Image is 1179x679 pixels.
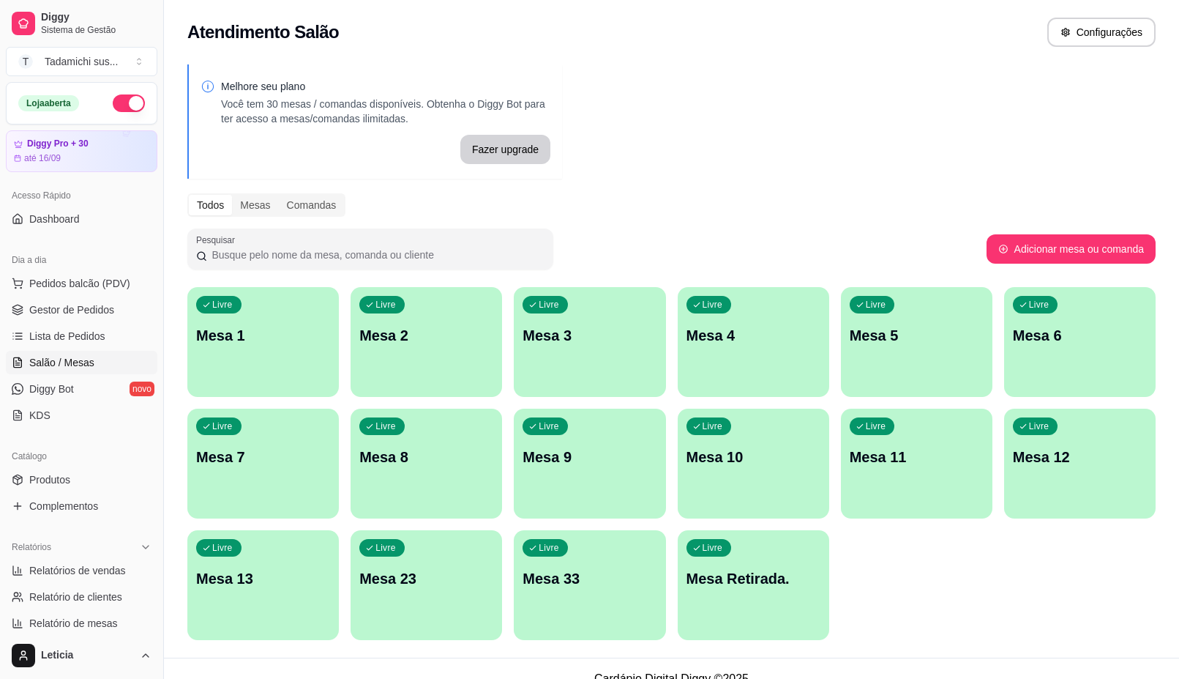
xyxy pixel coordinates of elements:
[189,195,232,215] div: Todos
[460,135,550,164] button: Fazer upgrade
[187,21,339,44] h2: Atendimento Salão
[866,420,886,432] p: Livre
[523,325,656,346] p: Mesa 3
[29,329,105,344] span: Lista de Pedidos
[187,530,339,640] button: LivreMesa 13
[678,409,829,519] button: LivreMesa 10
[221,79,550,94] p: Melhore seu plano
[375,299,396,311] p: Livre
[539,542,559,554] p: Livre
[686,325,820,346] p: Mesa 4
[29,382,74,396] span: Diggy Bot
[221,97,550,126] p: Você tem 30 mesas / comandas disponíveis. Obtenha o Diggy Bot para ter acesso a mesas/comandas il...
[29,499,98,513] span: Complementos
[18,95,79,111] div: Loja aberta
[12,541,51,553] span: Relatórios
[841,409,992,519] button: LivreMesa 11
[6,248,157,272] div: Dia a dia
[6,324,157,348] a: Lista de Pedidos
[1029,299,1049,311] p: Livre
[196,234,240,246] label: Pesquisar
[539,299,559,311] p: Livre
[1047,18,1156,47] button: Configurações
[359,568,493,589] p: Mesa 23
[6,612,157,635] a: Relatório de mesas
[6,559,157,582] a: Relatórios de vendas
[703,299,723,311] p: Livre
[6,404,157,427] a: KDS
[29,408,50,423] span: KDS
[1004,287,1156,397] button: LivreMesa 6
[678,530,829,640] button: LivreMesa Retirada.
[29,212,80,226] span: Dashboard
[6,298,157,322] a: Gestor de Pedidos
[29,616,118,631] span: Relatório de mesas
[523,447,656,467] p: Mesa 9
[6,130,157,172] a: Diggy Pro + 30até 16/09
[212,542,233,554] p: Livre
[6,184,157,207] div: Acesso Rápido
[187,409,339,519] button: LivreMesa 7
[6,272,157,295] button: Pedidos balcão (PDV)
[703,420,723,432] p: Livre
[850,447,984,467] p: Mesa 11
[1013,325,1147,346] p: Mesa 6
[866,299,886,311] p: Livre
[212,420,233,432] p: Livre
[27,138,89,149] article: Diggy Pro + 30
[24,152,61,164] article: até 16/09
[207,248,544,262] input: Pesquisar
[686,447,820,467] p: Mesa 10
[686,568,820,589] p: Mesa Retirada.
[29,355,94,370] span: Salão / Mesas
[45,54,118,69] div: Tadamichi sus ...
[1004,409,1156,519] button: LivreMesa 12
[196,447,330,467] p: Mesa 7
[6,351,157,374] a: Salão / Mesas
[29,563,126,578] span: Relatórios de vendas
[29,590,122,604] span: Relatório de clientes
[6,207,157,231] a: Dashboard
[850,325,984,346] p: Mesa 5
[841,287,992,397] button: LivreMesa 5
[987,234,1156,264] button: Adicionar mesa ou comanda
[29,303,114,317] span: Gestor de Pedidos
[514,409,665,519] button: LivreMesa 9
[678,287,829,397] button: LivreMesa 4
[6,638,157,673] button: Leticia
[539,420,559,432] p: Livre
[279,195,345,215] div: Comandas
[6,468,157,491] a: Produtos
[41,11,151,24] span: Diggy
[359,325,493,346] p: Mesa 2
[6,47,157,76] button: Select a team
[29,276,130,291] span: Pedidos balcão (PDV)
[523,568,656,589] p: Mesa 33
[41,24,151,36] span: Sistema de Gestão
[351,409,502,519] button: LivreMesa 8
[514,287,665,397] button: LivreMesa 3
[29,472,70,487] span: Produtos
[41,649,134,662] span: Leticia
[113,94,145,112] button: Alterar Status
[6,377,157,401] a: Diggy Botnovo
[375,542,396,554] p: Livre
[1013,447,1147,467] p: Mesa 12
[212,299,233,311] p: Livre
[232,195,278,215] div: Mesas
[351,530,502,640] button: LivreMesa 23
[18,54,33,69] span: T
[1029,420,1049,432] p: Livre
[514,530,665,640] button: LivreMesa 33
[6,494,157,518] a: Complementos
[703,542,723,554] p: Livre
[351,287,502,397] button: LivreMesa 2
[359,447,493,467] p: Mesa 8
[6,6,157,41] a: DiggySistema de Gestão
[6,445,157,468] div: Catálogo
[187,287,339,397] button: LivreMesa 1
[6,585,157,609] a: Relatório de clientes
[196,325,330,346] p: Mesa 1
[196,568,330,589] p: Mesa 13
